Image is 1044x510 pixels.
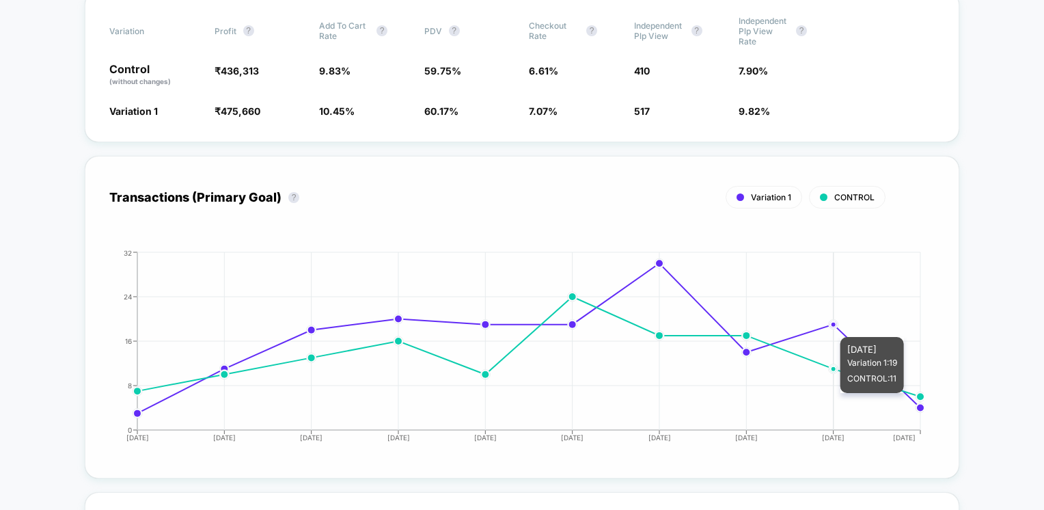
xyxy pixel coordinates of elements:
tspan: [DATE] [126,433,149,442]
span: Variation 1 [109,105,158,117]
tspan: [DATE] [648,433,671,442]
button: ? [243,25,254,36]
tspan: 0 [128,425,132,433]
button: ? [376,25,387,36]
span: 7.07 % [529,105,558,117]
tspan: [DATE] [300,433,322,442]
tspan: 32 [124,248,132,256]
button: ? [796,25,807,36]
span: 10.45 % [319,105,355,117]
span: 436,313 [221,65,259,77]
span: ₹ [215,105,260,117]
span: ₹ [215,65,259,77]
span: PDV [424,26,442,36]
span: (without changes) [109,77,171,85]
button: ? [691,25,702,36]
tspan: [DATE] [474,433,497,442]
span: 9.83 % [319,65,351,77]
tspan: [DATE] [561,433,583,442]
span: 475,660 [221,105,260,117]
div: TRANSACTIONS [96,249,921,454]
span: 59.75 % [424,65,461,77]
tspan: 24 [124,292,132,300]
p: Control [109,64,201,87]
button: ? [586,25,597,36]
tspan: [DATE] [735,433,758,442]
span: 9.82 % [739,105,770,117]
span: Profit [215,26,236,36]
span: 7.90 % [739,65,768,77]
span: Checkout Rate [529,21,579,41]
span: 410 [634,65,650,77]
span: Variation 1 [751,192,791,202]
span: Add To Cart Rate [319,21,370,41]
tspan: [DATE] [387,433,410,442]
tspan: [DATE] [213,433,236,442]
tspan: [DATE] [822,433,844,442]
span: CONTROL [834,192,875,202]
tspan: [DATE] [893,433,916,442]
span: Independent Plp View Rate [739,16,789,46]
span: 60.17 % [424,105,458,117]
span: Independent Plp View [634,21,685,41]
button: ? [288,192,299,203]
button: ? [449,25,460,36]
tspan: 8 [128,381,132,389]
tspan: 16 [125,336,132,345]
span: 517 [634,105,650,117]
span: 6.61 % [529,65,558,77]
span: Variation [109,16,184,46]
